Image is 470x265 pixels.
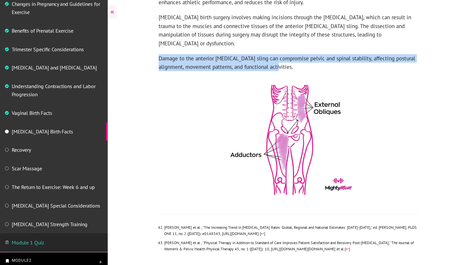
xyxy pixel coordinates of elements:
[260,231,265,236] span: [ ]
[159,54,419,78] p: Damage to the anterior [MEDICAL_DATA] sling can compromise pelvic and spinal stability, affecting...
[12,239,44,246] a: Module 1 Quiz
[346,246,349,251] a: ↩
[12,46,84,53] a: Trimester Specific Considerations
[12,83,96,98] a: Understanding Contractions and Labor Progression
[12,202,100,209] a: [MEDICAL_DATA] Special Considerations
[345,246,350,251] span: [ ]
[12,184,95,190] a: The Return to Exercise: Week 6 and up
[12,221,87,227] a: [MEDICAL_DATA] Strength Training
[164,225,419,240] li: [PERSON_NAME] et al., “The Increasing Trend in [MEDICAL_DATA] Rates: Global, Regional and Nationa...
[12,27,73,34] a: Benefits of Prenatal Exercise
[224,85,354,195] img: Posterior Pelvic Sling
[12,165,42,172] a: Scar Massage
[12,147,31,153] a: Recovery
[12,128,73,135] a: [MEDICAL_DATA] Birth Facts
[12,110,52,116] a: Vaginal Birth Facts
[29,258,32,263] span: 2
[164,240,419,255] li: [PERSON_NAME] et al., “Physical Therapy in Addition to Standard of Care Improves Patient Satisfac...
[12,1,100,15] a: Changes in Pregnancy and Guidelines for Exercise
[159,13,419,54] p: [MEDICAL_DATA] birth surgery involves making incisions through the [MEDICAL_DATA], which can resu...
[261,231,264,236] a: ↩
[12,64,97,71] a: [MEDICAL_DATA] and [MEDICAL_DATA]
